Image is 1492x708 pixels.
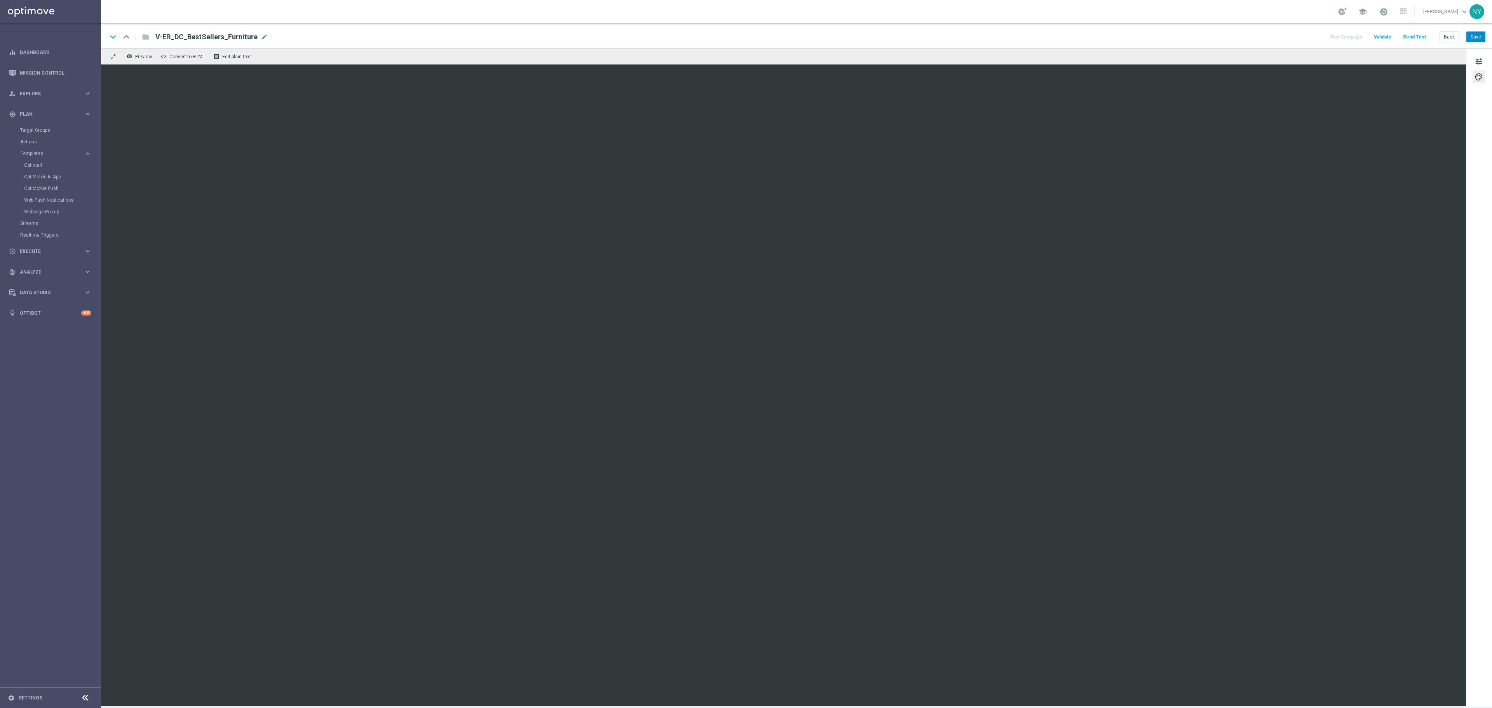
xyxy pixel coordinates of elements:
[20,218,100,229] div: Streams
[84,90,91,97] i: keyboard_arrow_right
[19,696,42,700] a: Settings
[20,270,84,274] span: Analyze
[20,139,81,145] a: Actions
[9,111,84,118] div: Plan
[9,310,16,317] i: lightbulb
[107,31,119,43] i: keyboard_arrow_down
[155,32,258,42] span: V-ER_DC_BestSellers_Furniture
[9,248,84,255] div: Execute
[20,127,81,133] a: Target Groups
[20,303,81,323] a: Optibot
[9,70,92,76] button: Mission Control
[1358,7,1367,16] span: school
[20,150,92,157] button: Templates keyboard_arrow_right
[81,310,91,316] div: +10
[24,197,81,203] a: Web Push Notifications
[84,268,91,276] i: keyboard_arrow_right
[20,148,100,218] div: Templates
[24,209,81,215] a: Webpage Pop-up
[9,111,16,118] i: gps_fixed
[9,289,84,296] div: Data Studio
[126,53,132,59] i: remove_red_eye
[1466,31,1485,42] button: Save
[159,51,208,61] button: code Convert to HTML
[211,51,254,61] button: receipt Edit plain text
[261,33,268,40] span: mode_edit
[213,53,220,59] i: receipt
[24,194,100,206] div: Web Push Notifications
[84,248,91,255] i: keyboard_arrow_right
[9,90,84,97] div: Explore
[24,162,81,168] a: Optimail
[124,51,155,61] button: remove_red_eye Preview
[9,90,16,97] i: person_search
[21,151,76,156] span: Templates
[20,63,91,83] a: Mission Control
[20,91,84,96] span: Explore
[9,310,92,316] button: lightbulb Optibot +10
[9,269,84,276] div: Analyze
[24,174,81,180] a: OptiMobile In-App
[24,183,100,194] div: OptiMobile Push
[9,248,16,255] i: play_circle_outline
[9,269,16,276] i: track_changes
[9,91,92,97] button: person_search Explore keyboard_arrow_right
[1440,31,1459,42] button: Back
[24,159,100,171] div: Optimail
[84,150,91,157] i: keyboard_arrow_right
[9,49,16,56] i: equalizer
[1473,70,1485,83] button: palette
[9,42,91,63] div: Dashboard
[21,151,84,156] div: Templates
[1402,32,1427,42] button: Send Test
[9,248,92,255] button: play_circle_outline Execute keyboard_arrow_right
[20,232,81,238] a: Realtime Triggers
[84,110,91,118] i: keyboard_arrow_right
[1473,55,1485,67] button: tune
[20,136,100,148] div: Actions
[9,63,91,83] div: Mission Control
[8,694,15,701] i: settings
[1475,56,1483,66] span: tune
[9,289,92,296] button: Data Studio keyboard_arrow_right
[20,42,91,63] a: Dashboard
[1460,7,1469,16] span: keyboard_arrow_down
[135,54,152,59] span: Preview
[1422,6,1469,17] a: [PERSON_NAME]keyboard_arrow_down
[9,111,92,117] button: gps_fixed Plan keyboard_arrow_right
[9,269,92,275] button: track_changes Analyze keyboard_arrow_right
[24,185,81,192] a: OptiMobile Push
[160,53,167,59] span: code
[1475,72,1483,82] span: palette
[20,229,100,241] div: Realtime Triggers
[24,206,100,218] div: Webpage Pop-up
[20,290,84,295] span: Data Studio
[20,249,84,254] span: Execute
[20,112,84,117] span: Plan
[1469,4,1484,19] div: NY
[24,171,100,183] div: OptiMobile In-App
[9,49,92,56] button: equalizer Dashboard
[1374,34,1391,40] span: Validate
[9,303,91,323] div: Optibot
[20,220,81,227] a: Streams
[222,54,251,59] span: Edit plain text
[1373,32,1393,42] button: Validate
[84,289,91,296] i: keyboard_arrow_right
[169,54,205,59] span: Convert to HTML
[20,124,100,136] div: Target Groups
